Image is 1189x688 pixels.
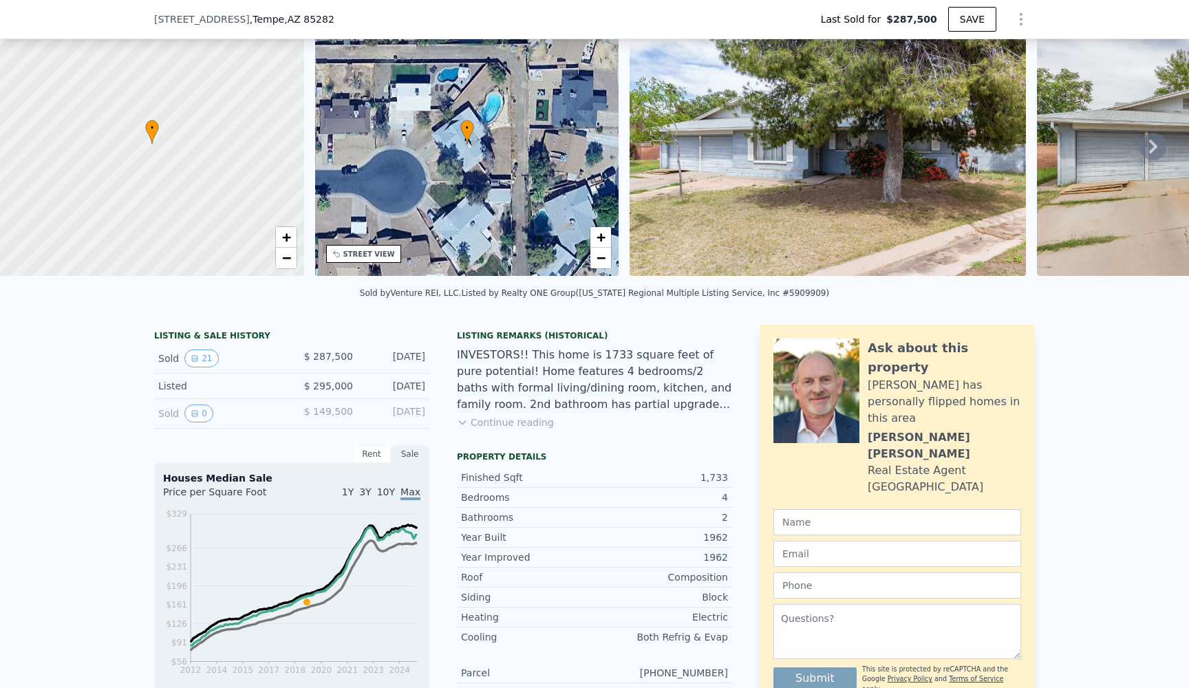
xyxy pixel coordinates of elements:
div: 4 [594,491,728,504]
tspan: 2012 [180,665,202,675]
tspan: 2021 [336,665,358,675]
tspan: $91 [171,638,187,647]
button: View historical data [184,405,213,422]
a: Zoom out [276,248,297,268]
div: Ask about this property [868,338,1021,377]
span: − [597,249,606,266]
span: − [281,249,290,266]
tspan: $161 [166,600,187,610]
div: Listed [158,379,281,393]
span: • [145,122,159,134]
div: Parcel [461,666,594,680]
div: Finished Sqft [461,471,594,484]
tspan: 2024 [389,665,410,675]
div: Listed by Realty ONE Group ([US_STATE] Regional Multiple Listing Service, Inc #5909909) [461,288,829,298]
div: • [460,120,474,144]
div: 1,733 [594,471,728,484]
input: Phone [773,572,1021,599]
div: Listing Remarks (Historical) [457,330,732,341]
span: , Tempe [250,12,334,26]
div: 2 [594,510,728,524]
span: + [597,228,606,246]
div: 1962 [594,530,728,544]
div: Year Improved [461,550,594,564]
div: LISTING & SALE HISTORY [154,330,429,344]
input: Email [773,541,1021,567]
tspan: 2015 [233,665,254,675]
img: Sale: 5333433 Parcel: 11918783 [630,12,1026,276]
span: , AZ 85282 [284,14,334,25]
button: SAVE [948,7,996,32]
a: Zoom out [590,248,611,268]
div: STREET VIEW [343,249,395,259]
tspan: 2023 [363,665,384,675]
a: Zoom in [276,227,297,248]
div: Property details [457,451,732,462]
div: Price per Square Foot [163,485,292,507]
div: Sold by Venture REI, LLC . [360,288,462,298]
div: Heating [461,610,594,624]
a: Terms of Service [949,675,1003,682]
div: Year Built [461,530,594,544]
span: + [281,228,290,246]
tspan: 2014 [206,665,228,675]
tspan: $266 [166,544,187,553]
div: [PHONE_NUMBER] [594,666,728,680]
span: $287,500 [886,12,937,26]
div: Electric [594,610,728,624]
span: $ 295,000 [304,380,353,391]
tspan: $231 [166,562,187,572]
button: Continue reading [457,416,554,429]
div: Sold [158,350,281,367]
div: [PERSON_NAME] has personally flipped homes in this area [868,377,1021,427]
div: 1962 [594,550,728,564]
div: Real Estate Agent [868,462,966,479]
button: View historical data [184,350,218,367]
tspan: $329 [166,509,187,519]
a: Zoom in [590,227,611,248]
div: [DATE] [364,350,425,367]
div: Siding [461,590,594,604]
span: Last Sold for [821,12,887,26]
span: $ 287,500 [304,351,353,362]
div: Bedrooms [461,491,594,504]
tspan: $56 [171,657,187,667]
span: Max [400,486,420,500]
tspan: 2018 [285,665,306,675]
div: • [145,120,159,144]
div: Houses Median Sale [163,471,420,485]
div: Bathrooms [461,510,594,524]
div: Both Refrig & Evap [594,630,728,644]
span: [STREET_ADDRESS] [154,12,250,26]
a: Privacy Policy [888,675,932,682]
tspan: 2017 [259,665,280,675]
div: Roof [461,570,594,584]
div: Composition [594,570,728,584]
span: $ 149,500 [304,406,353,417]
div: Sold [158,405,281,422]
button: Show Options [1007,6,1035,33]
span: 1Y [342,486,354,497]
span: 10Y [377,486,395,497]
tspan: $196 [166,581,187,591]
div: Block [594,590,728,604]
div: Sale [391,445,429,463]
div: Rent [352,445,391,463]
div: [PERSON_NAME] [PERSON_NAME] [868,429,1021,462]
span: • [460,122,474,134]
div: Cooling [461,630,594,644]
tspan: $126 [166,619,187,629]
div: [DATE] [364,405,425,422]
div: [DATE] [364,379,425,393]
div: INVESTORS!! This home is 1733 square feet of pure potential! Home features 4 bedrooms/2 baths wit... [457,347,732,413]
tspan: 2020 [311,665,332,675]
input: Name [773,509,1021,535]
span: 3Y [359,486,371,497]
div: [GEOGRAPHIC_DATA] [868,479,983,495]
